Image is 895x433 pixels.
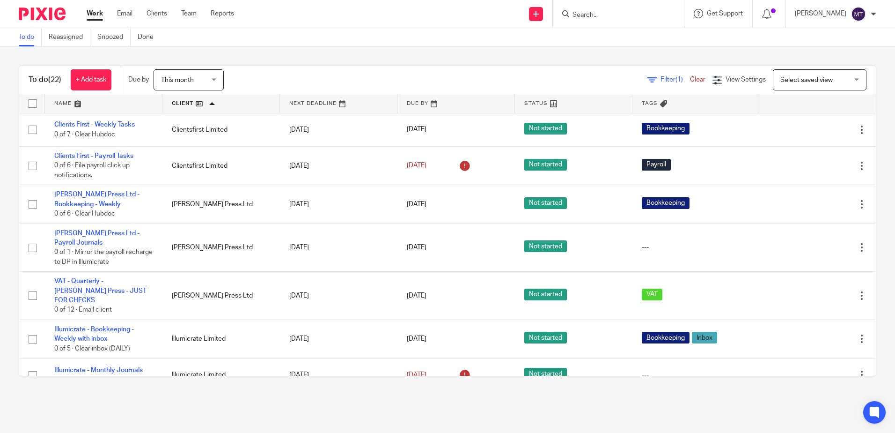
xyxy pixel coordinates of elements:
td: [DATE] [280,320,397,358]
td: [PERSON_NAME] Press Ltd [162,272,280,320]
span: [DATE] [407,244,426,251]
td: [DATE] [280,358,397,392]
span: Tags [642,101,658,106]
span: Not started [524,123,567,134]
div: --- [642,243,749,252]
span: [DATE] [407,336,426,342]
span: 0 of 7 · Clear Hubdoc [54,131,115,138]
a: Email [117,9,132,18]
span: Not started [524,159,567,171]
span: Select saved view [780,77,833,83]
a: [PERSON_NAME] Press Ltd - Bookkeeping - Weekly [54,191,139,207]
td: [DATE] [280,224,397,272]
span: VAT [642,289,662,300]
td: Illumicrate Limited [162,320,280,358]
input: Search [572,11,656,20]
a: Work [87,9,103,18]
span: Not started [524,289,567,300]
span: 0 of 6 · Clear Hubdoc [54,210,115,217]
span: 0 of 5 · Clear inbox (DAILY) [54,345,130,352]
a: Clients [147,9,167,18]
a: Illumicrate - Monthly Journals [54,367,143,373]
a: + Add task [71,69,111,90]
img: svg%3E [851,7,866,22]
span: Payroll [642,159,671,171]
a: Team [181,9,197,18]
td: Clientsfirst Limited [162,113,280,146]
td: [DATE] [280,146,397,185]
span: Filter [660,76,690,83]
p: Due by [128,75,149,84]
div: --- [642,370,749,380]
a: Clients First - Payroll Tasks [54,153,133,159]
p: [PERSON_NAME] [795,9,846,18]
span: This month [161,77,194,83]
span: Not started [524,332,567,343]
td: [PERSON_NAME] Press Ltd [162,224,280,272]
span: [DATE] [407,292,426,299]
span: Bookkeeping [642,332,690,343]
a: Done [138,28,161,46]
span: View Settings [726,76,766,83]
td: [DATE] [280,185,397,224]
span: Not started [524,197,567,209]
td: [PERSON_NAME] Press Ltd [162,185,280,224]
a: Clear [690,76,705,83]
span: (1) [675,76,683,83]
a: Clients First - Weekly Tasks [54,121,135,128]
span: 0 of 1 · Mirror the payroll recharge to DP in Illumicrate [54,249,153,265]
span: 0 of 12 · Email client [54,307,112,314]
span: [DATE] [407,201,426,208]
img: Pixie [19,7,66,20]
h1: To do [29,75,61,85]
a: Reassigned [49,28,90,46]
a: Snoozed [97,28,131,46]
span: Get Support [707,10,743,17]
span: [DATE] [407,127,426,133]
td: [DATE] [280,113,397,146]
td: Clientsfirst Limited [162,146,280,185]
span: (22) [48,76,61,83]
span: [DATE] [407,372,426,378]
a: Illumicrate - Bookkeeping - Weekly with inbox [54,326,134,342]
span: [DATE] [407,162,426,169]
span: Not started [524,240,567,252]
a: Reports [211,9,234,18]
span: Inbox [692,332,717,343]
span: Bookkeeping [642,123,690,134]
td: [DATE] [280,272,397,320]
a: To do [19,28,42,46]
span: Not started [524,368,567,380]
span: 0 of 6 · File payroll click up notifications. [54,163,130,179]
a: [PERSON_NAME] Press Ltd - Payroll Journals [54,230,139,246]
a: VAT - Quarterly - [PERSON_NAME] Press - JUST FOR CHECKS [54,278,147,304]
td: Illumicrate Limited [162,358,280,392]
span: Bookkeeping [642,197,690,209]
